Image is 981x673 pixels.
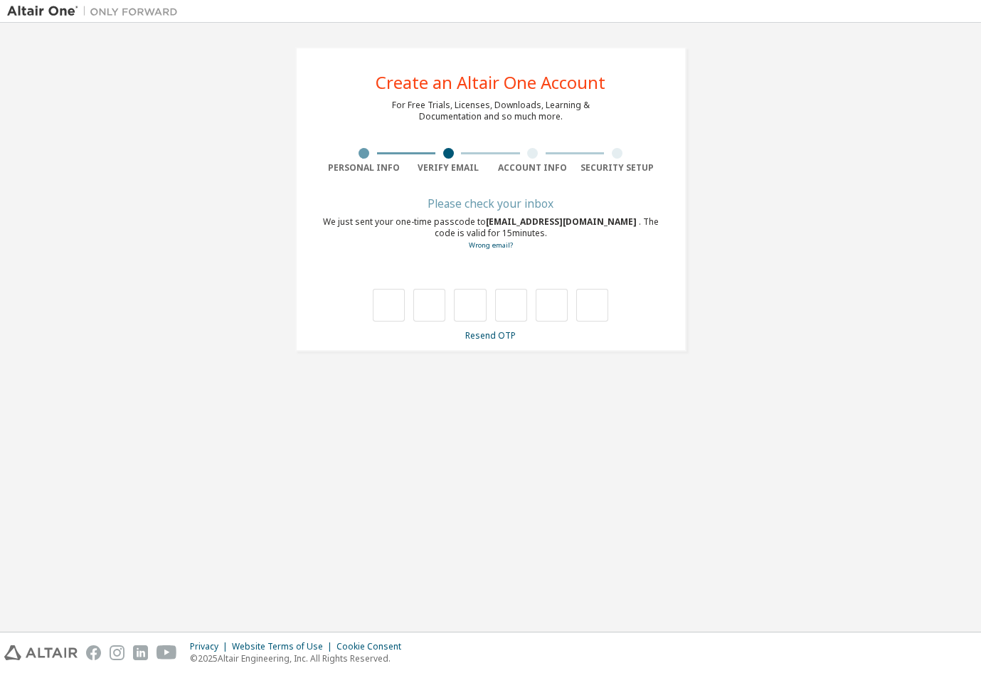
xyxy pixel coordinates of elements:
[322,162,407,174] div: Personal Info
[491,162,576,174] div: Account Info
[4,645,78,660] img: altair_logo.svg
[406,162,491,174] div: Verify Email
[575,162,659,174] div: Security Setup
[486,216,639,228] span: [EMAIL_ADDRESS][DOMAIN_NAME]
[190,641,232,652] div: Privacy
[322,216,659,251] div: We just sent your one-time passcode to . The code is valid for 15 minutes.
[86,645,101,660] img: facebook.svg
[322,199,659,208] div: Please check your inbox
[232,641,336,652] div: Website Terms of Use
[190,652,410,664] p: © 2025 Altair Engineering, Inc. All Rights Reserved.
[7,4,185,18] img: Altair One
[157,645,177,660] img: youtube.svg
[133,645,148,660] img: linkedin.svg
[392,100,590,122] div: For Free Trials, Licenses, Downloads, Learning & Documentation and so much more.
[469,240,513,250] a: Go back to the registration form
[110,645,124,660] img: instagram.svg
[376,74,605,91] div: Create an Altair One Account
[336,641,410,652] div: Cookie Consent
[465,329,516,341] a: Resend OTP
